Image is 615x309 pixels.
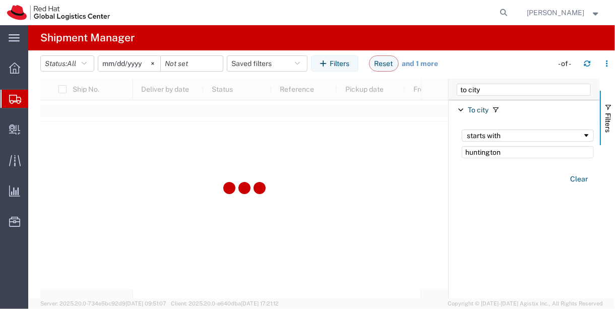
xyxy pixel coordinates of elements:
button: Saved filters [227,55,307,72]
input: Not set [98,56,160,71]
span: Filters [604,113,612,133]
h4: Shipment Manager [40,25,135,50]
span: All [67,59,76,68]
button: Clear [564,171,594,188]
div: starts with [467,132,582,140]
div: - of - [558,58,576,69]
a: and 1 more [402,59,439,69]
span: [DATE] 09:51:07 [126,300,166,306]
button: [PERSON_NAME] [527,7,601,19]
span: [DATE] 17:21:12 [241,300,279,306]
span: Client: 2025.20.0-e640dba [171,300,279,306]
button: Filters [311,55,358,72]
input: Filter Value [462,146,594,158]
div: Filtering operator [462,130,594,142]
div: Filter List 1 Filters [449,100,600,298]
span: Server: 2025.20.0-734e5bc92d9 [40,300,166,306]
input: Not set [161,56,223,71]
span: To city [468,106,488,114]
button: Status:All [40,55,94,72]
img: logo [7,5,110,20]
span: Copyright © [DATE]-[DATE] Agistix Inc., All Rights Reserved [448,299,603,308]
input: Filter Columns Input [457,84,591,96]
span: Soojung Mansberger [527,7,585,18]
button: Reset [369,55,399,72]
